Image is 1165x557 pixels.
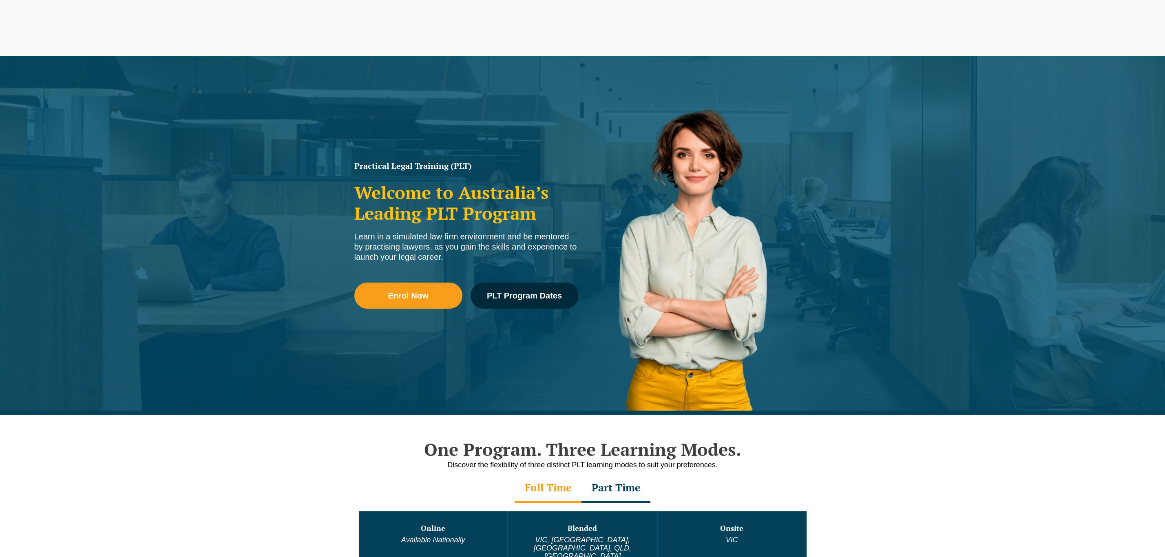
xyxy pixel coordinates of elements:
h2: Welcome to Australia’s Leading PLT Program [354,182,579,223]
a: Enrol Now [354,283,462,309]
em: Available Nationally [401,536,465,544]
p: Discover the flexibility of three distinct PLT learning modes to suit your preferences. [350,460,815,470]
h3: Onsite [658,524,805,533]
span: PLT Program Dates [487,292,562,300]
h1: Practical Legal Training (PLT) [354,162,579,170]
div: Full Time [515,474,581,503]
h3: Online [360,524,507,533]
div: Part Time [581,474,650,503]
a: PLT Program Dates [471,283,579,309]
div: Learn in a simulated law firm environment and be mentored by practising lawyers, as you gain the ... [354,232,579,262]
h2: One Program. Three Learning Modes. [350,439,815,460]
h3: Blended [509,524,656,533]
span: Enrol Now [388,292,429,300]
em: VIC [726,536,738,544]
